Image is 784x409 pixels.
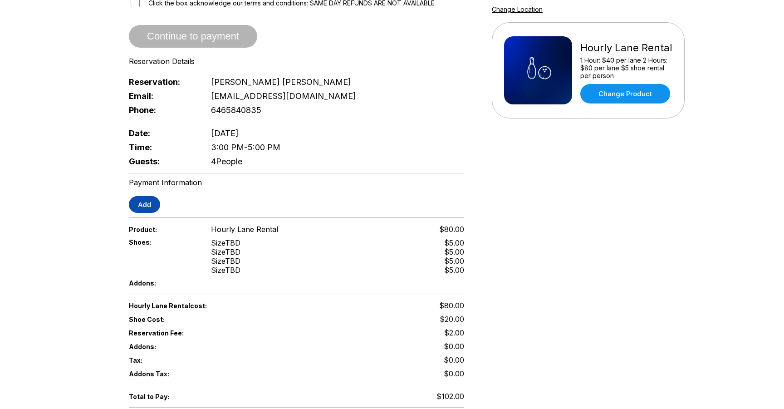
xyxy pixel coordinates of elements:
span: [EMAIL_ADDRESS][DOMAIN_NAME] [211,91,356,101]
div: Reservation Details [129,57,464,66]
a: Change Product [580,84,670,103]
div: $5.00 [444,238,464,247]
span: Phone: [129,105,196,115]
div: Size TBD [211,256,240,266]
div: Payment Information [129,178,464,187]
span: $0.00 [444,369,464,378]
div: Size TBD [211,266,240,275]
span: Time: [129,143,196,152]
span: [PERSON_NAME] [PERSON_NAME] [211,77,351,87]
span: 3:00 PM - 5:00 PM [211,143,280,152]
span: $2.00 [444,328,464,337]
span: Date: [129,128,196,138]
span: Hourly Lane Rental [211,225,278,234]
span: $20.00 [440,315,464,324]
a: Change Location [492,5,543,13]
span: $80.00 [439,225,464,234]
span: Hourly Lane Rental cost: [129,302,297,310]
span: Email: [129,91,196,101]
div: 1 Hour: $40 per lane 2 Hours: $80 per lane $5 shoe rental per person [580,56,672,79]
span: Shoe Cost: [129,315,196,323]
span: Tax: [129,356,196,364]
span: Shoes: [129,238,196,246]
span: $102.00 [436,392,464,401]
span: Reservation: [129,77,196,87]
span: Addons: [129,279,196,287]
span: $0.00 [444,342,464,351]
div: $5.00 [444,247,464,256]
span: Product: [129,226,196,233]
img: Hourly Lane Rental [504,36,572,104]
div: Size TBD [211,247,240,256]
span: Total to Pay: [129,393,196,400]
div: Hourly Lane Rental [580,42,672,54]
span: 6465840835 [211,105,261,115]
span: $80.00 [439,301,464,310]
span: 4 People [211,157,242,166]
div: $5.00 [444,266,464,275]
button: Add [129,196,160,213]
span: Addons Tax: [129,370,196,378]
span: $0.00 [444,355,464,365]
span: Guests: [129,157,196,166]
div: $5.00 [444,256,464,266]
span: Reservation Fee: [129,329,297,337]
span: [DATE] [211,128,239,138]
div: Size TBD [211,238,240,247]
span: Addons: [129,343,196,350]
